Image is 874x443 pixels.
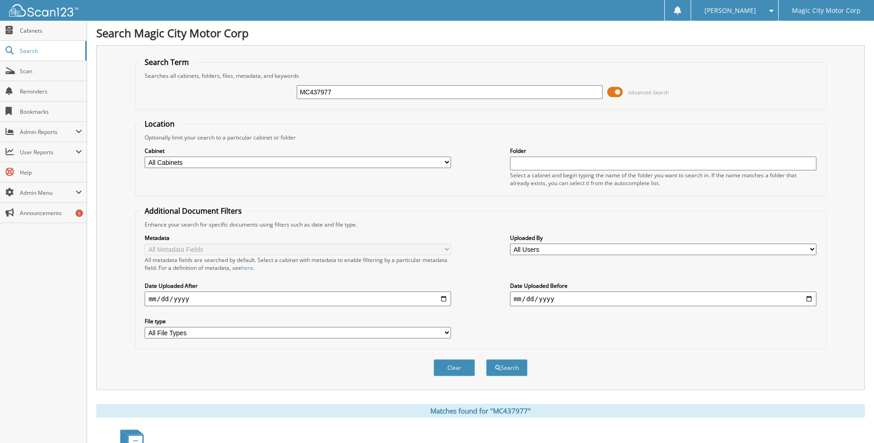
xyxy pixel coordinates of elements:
label: Date Uploaded After [145,282,451,290]
div: Optionally limit your search to a particular cabinet or folder [140,134,821,141]
span: Advanced Search [628,89,669,96]
div: Matches found for "MC437977" [96,404,865,418]
div: Select a cabinet and begin typing the name of the folder you want to search in. If the name match... [510,171,816,187]
span: [PERSON_NAME] [704,8,756,13]
div: Enhance your search for specific documents using filters such as date and file type. [140,221,821,228]
label: Folder [510,147,816,155]
span: Magic City Motor Corp [792,8,861,13]
legend: Additional Document Filters [140,206,246,216]
img: scan123-logo-white.svg [9,4,78,17]
input: end [510,291,816,306]
label: File type [145,317,451,325]
label: Cabinet [145,147,451,155]
button: Clear [434,359,475,376]
label: Metadata [145,234,451,242]
span: Admin Menu [20,189,76,197]
span: Admin Reports [20,128,76,136]
span: Bookmarks [20,108,82,116]
span: Help [20,169,82,176]
legend: Location [140,119,179,129]
span: User Reports [20,148,76,156]
span: Search [20,47,81,55]
div: 5 [76,210,83,217]
span: Reminders [20,87,82,95]
span: Announcements [20,209,82,217]
button: Search [486,359,528,376]
a: here [241,264,253,272]
h1: Search Magic City Motor Corp [96,25,865,41]
legend: Search Term [140,57,194,67]
label: Uploaded By [510,234,816,242]
label: Date Uploaded Before [510,282,816,290]
span: Scan [20,67,82,75]
div: Searches all cabinets, folders, files, metadata, and keywords [140,72,821,80]
div: All metadata fields are searched by default. Select a cabinet with metadata to enable filtering b... [145,256,451,272]
span: Cabinets [20,27,82,35]
input: start [145,291,451,306]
